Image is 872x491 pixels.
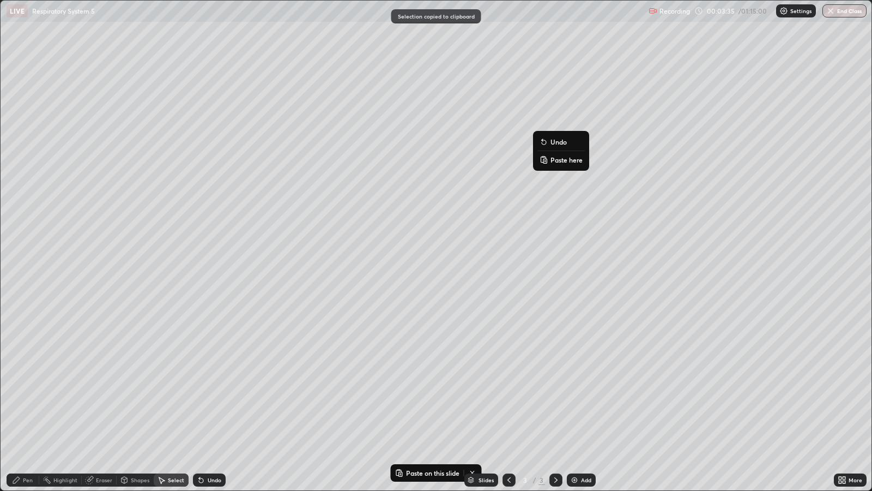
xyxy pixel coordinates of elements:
img: add-slide-button [570,476,579,484]
p: Paste here [550,155,583,164]
div: Pen [23,477,33,483]
div: / [533,477,536,483]
div: More [849,477,862,483]
p: Settings [790,8,812,14]
p: Paste on this slide [406,469,459,477]
button: Undo [537,135,585,148]
p: Recording [659,7,690,15]
img: class-settings-icons [779,7,788,15]
div: Add [581,477,591,483]
div: Shapes [131,477,149,483]
div: Slides [479,477,494,483]
div: 3 [520,477,531,483]
button: End Class [822,4,867,17]
div: Undo [208,477,221,483]
img: end-class-cross [826,7,835,15]
div: 3 [538,475,545,485]
img: recording.375f2c34.svg [649,7,657,15]
div: Highlight [53,477,77,483]
p: LIVE [10,7,25,15]
div: Eraser [96,477,112,483]
div: Select [168,477,184,483]
p: Undo [550,137,567,146]
button: Paste here [537,153,585,166]
button: Paste on this slide [393,466,462,480]
p: Respiratory System 5 [32,7,95,15]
